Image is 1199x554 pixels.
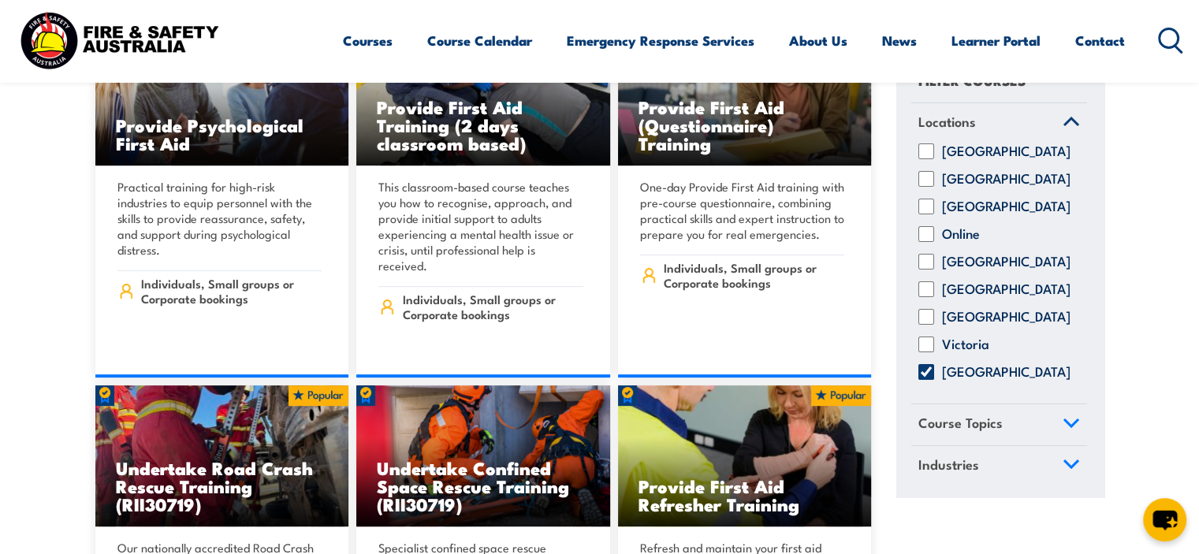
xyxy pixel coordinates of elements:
[918,454,979,475] span: Industries
[141,276,322,306] span: Individuals, Small groups or Corporate bookings
[343,20,393,61] a: Courses
[356,24,610,166] a: Provide First Aid Training (2 days classroom based)
[942,227,980,243] label: Online
[378,179,583,273] p: This classroom-based course teaches you how to recognise, approach, and provide initial support t...
[911,446,1087,487] a: Industries
[911,103,1087,144] a: Locations
[95,385,349,527] img: Road Crash Rescue Training
[356,385,610,527] a: Undertake Confined Space Rescue Training (RII30719)
[789,20,847,61] a: About Us
[427,20,532,61] a: Course Calendar
[356,385,610,527] img: Undertake Confined Space Rescue Training (non Fire-Sector) (2)
[639,477,851,513] h3: Provide First Aid Refresher Training
[942,144,1071,160] label: [GEOGRAPHIC_DATA]
[664,260,844,290] span: Individuals, Small groups or Corporate bookings
[95,24,349,166] a: Provide Psychological First Aid
[942,255,1071,270] label: [GEOGRAPHIC_DATA]
[618,24,872,166] a: Provide First Aid (Questionnaire) Training
[942,310,1071,325] label: [GEOGRAPHIC_DATA]
[618,24,872,166] img: Mental Health First Aid Refresher Training (Standard) (1)
[942,337,989,353] label: Victoria
[1075,20,1125,61] a: Contact
[640,179,845,242] p: One-day Provide First Aid training with pre-course questionnaire, combining practical skills and ...
[951,20,1041,61] a: Learner Portal
[918,413,1003,434] span: Course Topics
[918,111,976,132] span: Locations
[403,292,583,322] span: Individuals, Small groups or Corporate bookings
[356,24,610,166] img: Provide First Aid (Blended Learning)
[618,385,872,527] img: Provide First Aid (Blended Learning)
[117,179,322,258] p: Practical training for high-risk industries to equip personnel with the skills to provide reassur...
[116,116,329,152] h3: Provide Psychological First Aid
[1143,498,1186,541] button: chat-button
[377,98,590,152] h3: Provide First Aid Training (2 days classroom based)
[116,459,329,513] h3: Undertake Road Crash Rescue Training (RII30719)
[942,172,1071,188] label: [GEOGRAPHIC_DATA]
[567,20,754,61] a: Emergency Response Services
[942,282,1071,298] label: [GEOGRAPHIC_DATA]
[95,385,349,527] a: Undertake Road Crash Rescue Training (RII30719)
[911,405,1087,446] a: Course Topics
[942,365,1071,381] label: [GEOGRAPHIC_DATA]
[639,98,851,152] h3: Provide First Aid (Questionnaire) Training
[377,459,590,513] h3: Undertake Confined Space Rescue Training (RII30719)
[882,20,917,61] a: News
[942,199,1071,215] label: [GEOGRAPHIC_DATA]
[618,385,872,527] a: Provide First Aid Refresher Training
[95,24,349,166] img: Mental Health First Aid Training Course from Fire & Safety Australia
